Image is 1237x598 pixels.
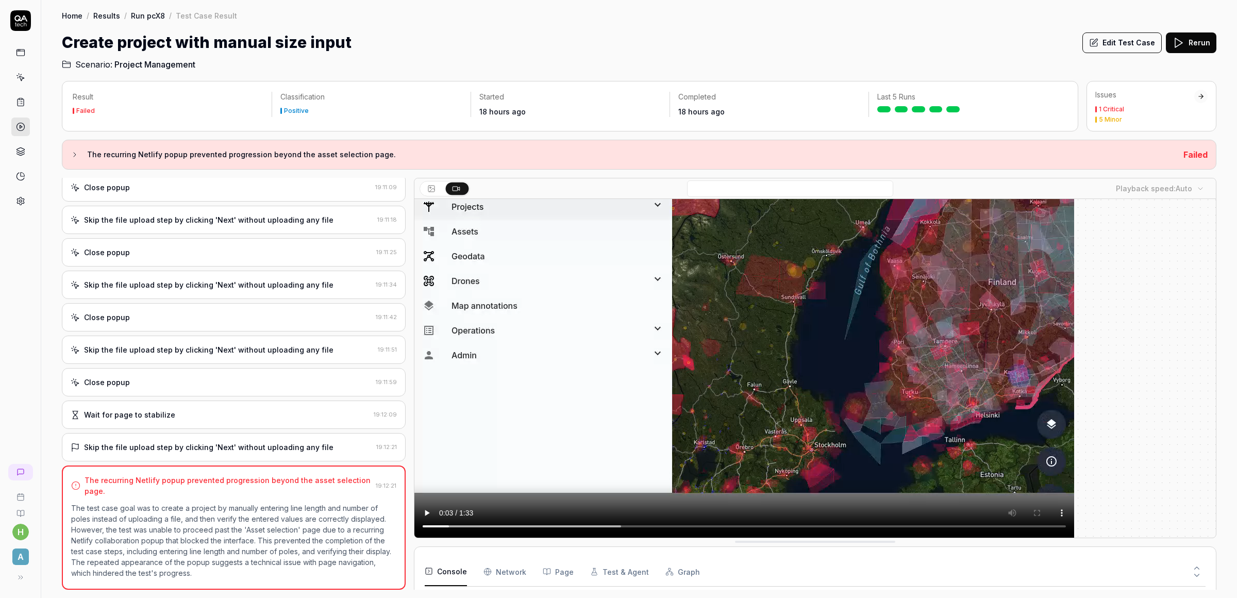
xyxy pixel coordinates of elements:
p: The test case goal was to create a project by manually entering line length and number of poles i... [71,503,396,578]
p: Completed [678,92,860,102]
div: Wait for page to stabilize [84,409,175,420]
div: 1 Critical [1099,106,1124,112]
button: Edit Test Case [1082,32,1162,53]
time: 19:11:25 [376,248,397,256]
p: Last 5 Runs [877,92,1059,102]
button: Page [543,557,574,586]
h1: Create project with manual size input [62,31,352,54]
time: 19:11:59 [376,378,397,386]
time: 19:12:21 [376,482,396,489]
div: / [169,10,172,21]
time: 19:12:09 [374,411,397,418]
button: The recurring Netlify popup prevented progression beyond the asset selection page. [71,148,1175,161]
span: Scenario: [73,58,112,71]
p: Classification [280,92,462,102]
div: Test Case Result [176,10,237,21]
span: Project Management [114,58,195,71]
button: h [12,524,29,540]
a: Results [93,10,120,21]
div: Close popup [84,377,130,388]
div: The recurring Netlify popup prevented progression beyond the asset selection page. [85,475,372,496]
a: Run pcX8 [131,10,165,21]
time: 19:12:21 [376,443,397,451]
a: Scenario:Project Management [62,58,195,71]
div: 5 Minor [1099,117,1122,123]
div: Issues [1095,90,1194,100]
button: Graph [665,557,700,586]
div: Playback speed: [1116,183,1192,194]
div: Skip the file upload step by clicking 'Next' without uploading any file [84,344,333,355]
button: Console [425,557,467,586]
time: 19:11:09 [375,184,397,191]
div: Close popup [84,312,130,323]
div: / [87,10,89,21]
div: Skip the file upload step by clicking 'Next' without uploading any file [84,442,333,453]
div: Skip the file upload step by clicking 'Next' without uploading any file [84,279,333,290]
button: Test & Agent [590,557,649,586]
time: 19:11:18 [377,216,397,223]
time: 19:11:42 [376,313,397,321]
a: Documentation [4,501,37,518]
p: Result [73,92,263,102]
time: 18 hours ago [678,107,725,116]
a: Home [62,10,82,21]
div: Skip the file upload step by clicking 'Next' without uploading any file [84,214,333,225]
button: A [4,540,37,567]
p: Started [479,92,661,102]
div: Failed [76,108,95,114]
span: A [12,549,29,565]
button: Rerun [1166,32,1216,53]
button: Network [483,557,526,586]
span: Failed [1183,149,1208,160]
a: New conversation [8,464,33,480]
div: Close popup [84,182,130,193]
div: Positive [284,108,309,114]
h3: The recurring Netlify popup prevented progression beyond the asset selection page. [87,148,1175,161]
a: Book a call with us [4,485,37,501]
div: Close popup [84,247,130,258]
time: 18 hours ago [479,107,526,116]
time: 19:11:51 [378,346,397,353]
time: 19:11:34 [376,281,397,288]
div: / [124,10,127,21]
